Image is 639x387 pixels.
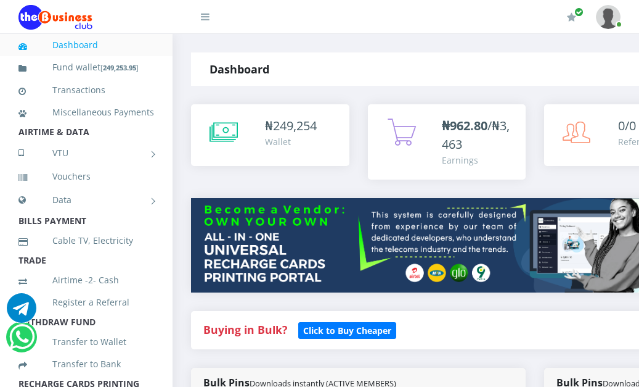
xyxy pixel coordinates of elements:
[9,331,35,352] a: Chat for support
[303,325,391,336] b: Click to Buy Cheaper
[18,162,154,191] a: Vouchers
[574,7,584,17] span: Renew/Upgrade Subscription
[265,117,317,135] div: ₦
[18,328,154,356] a: Transfer to Wallet
[596,5,621,29] img: User
[298,322,396,337] a: Click to Buy Cheaper
[18,266,154,294] a: Airtime -2- Cash
[191,104,349,166] a: ₦249,254 Wallet
[442,117,487,134] b: ₦962.80
[18,98,154,127] a: Miscellaneous Payments
[618,117,636,134] span: 0/0
[18,185,154,215] a: Data
[18,53,154,82] a: Fund wallet[249,253.95]
[18,138,154,169] a: VTU
[273,117,317,134] span: 249,254
[18,288,154,317] a: Register a Referral
[210,62,269,77] strong: Dashboard
[103,63,136,72] b: 249,253.95
[265,135,317,148] div: Wallet
[567,12,576,22] i: Renew/Upgrade Subscription
[100,63,139,72] small: [ ]
[7,302,36,323] a: Chat for support
[18,350,154,378] a: Transfer to Bank
[442,117,510,152] span: /₦3,463
[442,154,514,167] div: Earnings
[203,322,287,337] strong: Buying in Bulk?
[368,104,526,180] a: ₦962.80/₦3,463 Earnings
[18,227,154,255] a: Cable TV, Electricity
[18,31,154,59] a: Dashboard
[18,76,154,104] a: Transactions
[18,5,92,30] img: Logo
